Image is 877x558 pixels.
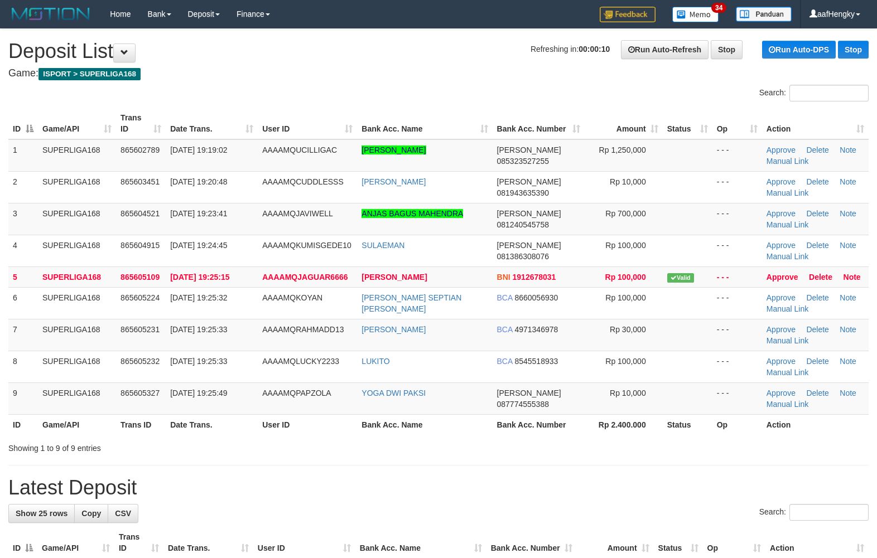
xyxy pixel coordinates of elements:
[258,414,357,435] th: User ID
[767,336,809,345] a: Manual Link
[712,287,762,319] td: - - -
[8,319,38,351] td: 7
[585,108,663,139] th: Amount: activate to sort column ascending
[712,203,762,235] td: - - -
[8,287,38,319] td: 6
[610,389,646,397] span: Rp 10,000
[8,203,38,235] td: 3
[767,157,809,166] a: Manual Link
[712,266,762,287] td: - - -
[362,145,426,154] a: [PERSON_NAME]
[840,293,856,302] a: Note
[38,287,116,319] td: SUPERLIGA168
[840,241,856,250] a: Note
[840,209,856,218] a: Note
[116,414,166,435] th: Trans ID
[767,368,809,377] a: Manual Link
[767,304,809,313] a: Manual Link
[806,325,828,334] a: Delete
[121,325,160,334] span: 865605231
[497,209,561,218] span: [PERSON_NAME]
[81,509,101,518] span: Copy
[667,273,694,283] span: Valid transaction
[711,40,743,59] a: Stop
[514,325,558,334] span: Copy 4971346978 to clipboard
[170,209,227,218] span: [DATE] 19:23:41
[8,40,869,62] h1: Deposit List
[170,145,227,154] span: [DATE] 19:19:02
[840,325,856,334] a: Note
[497,241,561,250] span: [PERSON_NAME]
[712,139,762,172] td: - - -
[497,389,561,397] span: [PERSON_NAME]
[767,241,796,250] a: Approve
[767,273,798,282] a: Approve
[38,351,116,382] td: SUPERLIGA168
[38,139,116,172] td: SUPERLIGA168
[789,504,869,521] input: Search:
[8,438,357,454] div: Showing 1 to 9 of 9 entries
[262,325,344,334] span: AAAAMQRAHMADD13
[514,357,558,366] span: Copy 8545518933 to clipboard
[38,203,116,235] td: SUPERLIGA168
[663,108,712,139] th: Status: activate to sort column ascending
[712,319,762,351] td: - - -
[362,389,426,397] a: YOGA DWI PAKSI
[8,414,38,435] th: ID
[121,145,160,154] span: 865602789
[621,40,709,59] a: Run Auto-Refresh
[844,273,861,282] a: Note
[497,273,510,282] span: BNI
[762,41,836,59] a: Run Auto-DPS
[806,241,828,250] a: Delete
[8,382,38,414] td: 9
[357,414,492,435] th: Bank Acc. Name
[357,108,492,139] th: Bank Acc. Name: activate to sort column ascending
[806,293,828,302] a: Delete
[759,85,869,101] label: Search:
[711,3,726,13] span: 34
[170,389,227,397] span: [DATE] 19:25:49
[840,389,856,397] a: Note
[38,171,116,203] td: SUPERLIGA168
[497,220,549,229] span: Copy 081240545758 to clipboard
[759,504,869,521] label: Search:
[170,325,227,334] span: [DATE] 19:25:33
[170,241,227,250] span: [DATE] 19:24:45
[8,171,38,203] td: 2
[767,293,796,302] a: Approve
[8,139,38,172] td: 1
[121,293,160,302] span: 865605224
[610,177,646,186] span: Rp 10,000
[262,389,331,397] span: AAAAMQPAPZOLA
[121,273,160,282] span: 865605109
[170,293,227,302] span: [DATE] 19:25:32
[809,273,832,282] a: Delete
[762,108,869,139] th: Action: activate to sort column ascending
[838,41,869,59] a: Stop
[712,235,762,266] td: - - -
[170,177,227,186] span: [DATE] 19:20:48
[605,273,646,282] span: Rp 100,000
[166,414,258,435] th: Date Trans.
[166,108,258,139] th: Date Trans.: activate to sort column ascending
[493,108,585,139] th: Bank Acc. Number: activate to sort column ascending
[121,389,160,397] span: 865605327
[38,319,116,351] td: SUPERLIGA168
[262,357,339,366] span: AAAAMQLUCKY2233
[262,293,322,302] span: AAAAMQKOYAN
[806,389,828,397] a: Delete
[362,357,389,366] a: LUKITO
[108,504,138,523] a: CSV
[262,273,348,282] span: AAAAMQJAGUAR6666
[579,45,610,54] strong: 00:00:10
[121,357,160,366] span: 865605232
[497,157,549,166] span: Copy 085323527255 to clipboard
[262,209,333,218] span: AAAAMQJAVIWELL
[493,414,585,435] th: Bank Acc. Number
[170,357,227,366] span: [DATE] 19:25:33
[840,177,856,186] a: Note
[497,325,513,334] span: BCA
[497,400,549,409] span: Copy 087774555388 to clipboard
[362,293,461,313] a: [PERSON_NAME] SEPTIAN [PERSON_NAME]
